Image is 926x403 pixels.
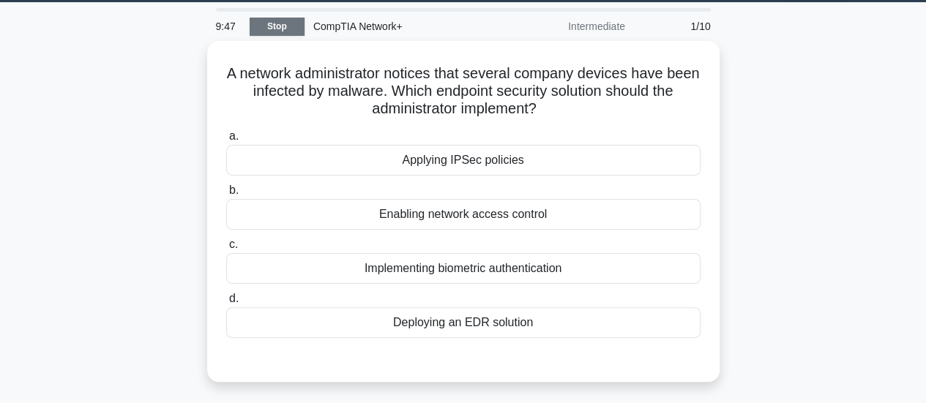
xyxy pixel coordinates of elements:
a: Stop [250,18,305,36]
div: 1/10 [634,12,720,41]
span: d. [229,292,239,304]
div: Enabling network access control [226,199,701,230]
div: Applying IPSec policies [226,145,701,176]
div: 9:47 [207,12,250,41]
div: Intermediate [506,12,634,41]
span: c. [229,238,238,250]
h5: A network administrator notices that several company devices have been infected by malware. Which... [225,64,702,118]
span: b. [229,184,239,196]
span: a. [229,129,239,142]
div: Deploying an EDR solution [226,307,701,338]
div: CompTIA Network+ [305,12,506,41]
div: Implementing biometric authentication [226,253,701,284]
